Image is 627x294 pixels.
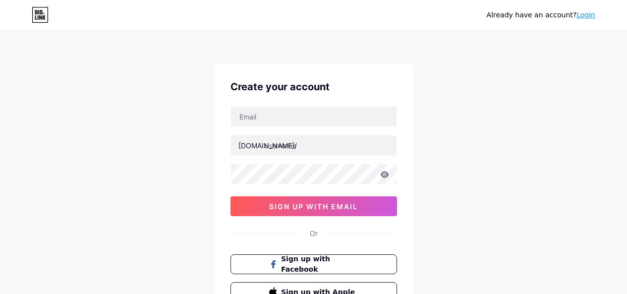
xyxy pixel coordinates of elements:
span: sign up with email [269,202,358,211]
div: Already have an account? [487,10,595,20]
a: Login [576,11,595,19]
div: [DOMAIN_NAME]/ [238,140,297,151]
div: Create your account [230,79,397,94]
div: Or [310,228,318,238]
span: Sign up with Facebook [281,254,358,275]
button: Sign up with Facebook [230,254,397,274]
input: Email [231,107,397,126]
input: username [231,135,397,155]
button: sign up with email [230,196,397,216]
